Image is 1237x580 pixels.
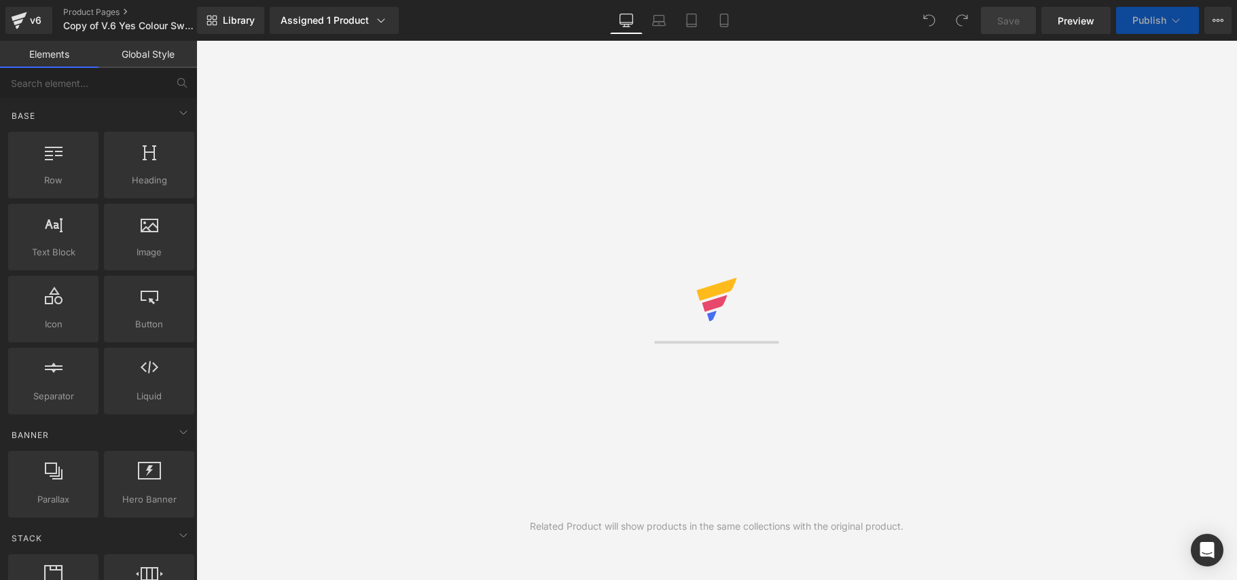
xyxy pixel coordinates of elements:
div: Open Intercom Messenger [1191,534,1223,566]
span: Hero Banner [108,492,190,507]
span: Stack [10,532,43,545]
span: Publish [1132,15,1166,26]
span: Image [108,245,190,259]
span: Liquid [108,389,190,403]
a: Mobile [708,7,740,34]
div: Related Product will show products in the same collections with the original product. [530,519,903,534]
a: Desktop [610,7,643,34]
span: Row [12,173,94,187]
a: Preview [1041,7,1111,34]
a: Laptop [643,7,675,34]
a: Product Pages [63,7,219,18]
span: Button [108,317,190,331]
a: New Library [197,7,264,34]
div: Assigned 1 Product [281,14,388,27]
span: Parallax [12,492,94,507]
span: Heading [108,173,190,187]
button: Publish [1116,7,1199,34]
span: Save [997,14,1020,28]
span: Separator [12,389,94,403]
button: Undo [916,7,943,34]
span: Text Block [12,245,94,259]
span: Icon [12,317,94,331]
a: Tablet [675,7,708,34]
button: Redo [948,7,975,34]
div: v6 [27,12,44,29]
span: Preview [1058,14,1094,28]
span: Copy of V.6 Yes Colour Swatch_ Modal Loungewear Template (New Tabs) [63,20,194,31]
button: More [1204,7,1232,34]
span: Library [223,14,255,26]
span: Base [10,109,37,122]
a: Global Style [98,41,197,68]
span: Banner [10,429,50,441]
a: v6 [5,7,52,34]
